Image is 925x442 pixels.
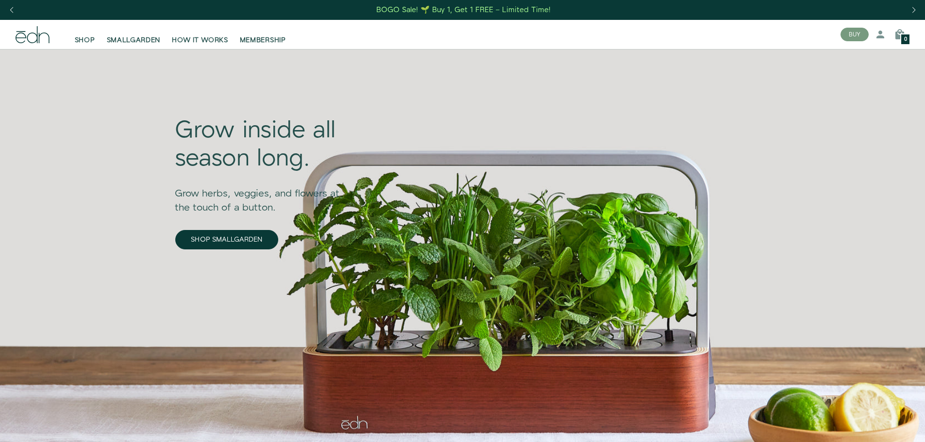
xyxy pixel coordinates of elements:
[75,35,95,45] span: SHOP
[69,24,101,45] a: SHOP
[904,37,907,42] span: 0
[172,35,228,45] span: HOW IT WORKS
[166,24,234,45] a: HOW IT WORKS
[234,24,292,45] a: MEMBERSHIP
[240,35,286,45] span: MEMBERSHIP
[107,35,161,45] span: SMALLGARDEN
[841,28,869,41] button: BUY
[175,230,278,249] a: SHOP SMALLGARDEN
[375,2,552,17] a: BOGO Sale! 🌱 Buy 1, Get 1 FREE – Limited Time!
[175,173,354,215] div: Grow herbs, veggies, and flowers at the touch of a button.
[101,24,167,45] a: SMALLGARDEN
[376,5,551,15] div: BOGO Sale! 🌱 Buy 1, Get 1 FREE – Limited Time!
[175,117,354,173] div: Grow inside all season long.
